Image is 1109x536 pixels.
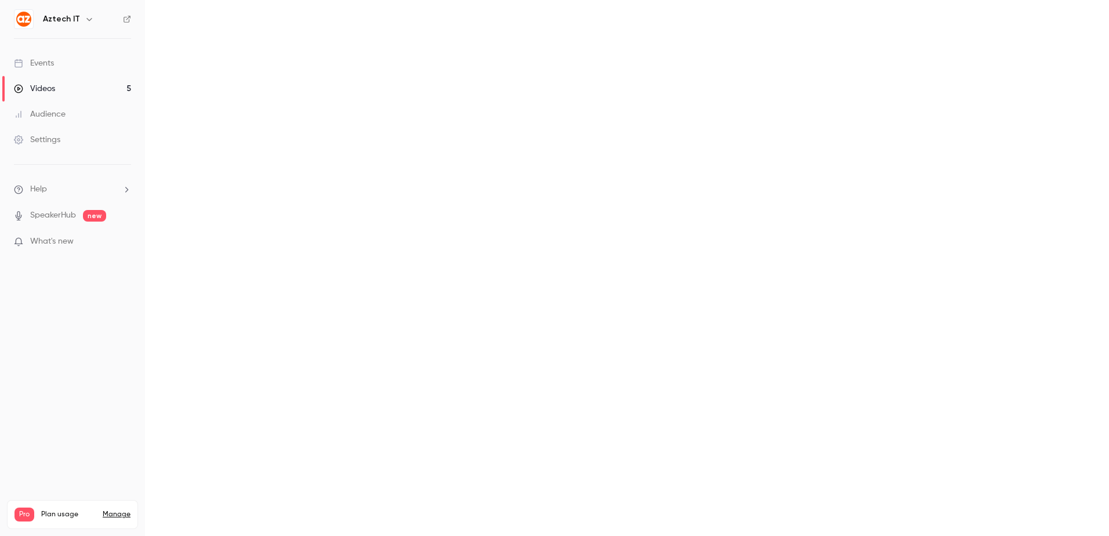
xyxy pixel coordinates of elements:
span: new [83,210,106,222]
li: help-dropdown-opener [14,183,131,195]
div: Audience [14,108,66,120]
div: Events [14,57,54,69]
span: Plan usage [41,510,96,519]
h6: Aztech IT [43,13,80,25]
img: Aztech IT [15,10,33,28]
a: SpeakerHub [30,209,76,222]
div: Videos [14,83,55,95]
span: Help [30,183,47,195]
a: Manage [103,510,131,519]
div: Settings [14,134,60,146]
span: What's new [30,236,74,248]
span: Pro [15,508,34,521]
